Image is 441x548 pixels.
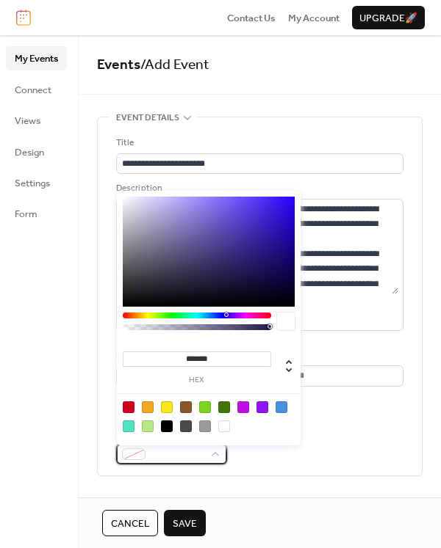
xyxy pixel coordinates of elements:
[257,401,268,413] div: #9013FE
[288,11,340,26] span: My Account
[6,202,67,225] a: Form
[218,420,230,432] div: #FFFFFF
[140,51,209,78] span: / Add Event
[199,401,211,413] div: #7ED321
[6,140,67,164] a: Design
[102,510,158,536] button: Cancel
[180,401,192,413] div: #8B572A
[123,401,135,413] div: #D0021B
[116,494,179,508] span: Date and time
[123,420,135,432] div: #50E3C2
[15,114,40,128] span: Views
[164,510,206,536] button: Save
[6,46,67,70] a: My Events
[227,10,276,25] a: Contact Us
[180,420,192,432] div: #4A4A4A
[6,78,67,101] a: Connect
[16,10,31,26] img: logo
[173,516,197,531] span: Save
[116,181,401,196] div: Description
[227,11,276,26] span: Contact Us
[161,420,173,432] div: #000000
[116,136,401,150] div: Title
[6,109,67,132] a: Views
[97,51,140,78] a: Events
[15,145,44,160] span: Design
[359,11,417,26] span: Upgrade 🚀
[142,401,154,413] div: #F5A623
[276,401,287,413] div: #4A90E2
[352,6,425,29] button: Upgrade🚀
[161,401,173,413] div: #F8E71C
[6,171,67,194] a: Settings
[199,420,211,432] div: #9B9B9B
[237,401,249,413] div: #BD10E0
[116,111,179,125] span: Event details
[123,376,271,384] label: hex
[218,401,230,413] div: #417505
[15,176,50,191] span: Settings
[15,207,37,222] span: Form
[288,10,340,25] a: My Account
[15,51,58,66] span: My Events
[111,516,149,531] span: Cancel
[15,83,51,98] span: Connect
[142,420,154,432] div: #B8E986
